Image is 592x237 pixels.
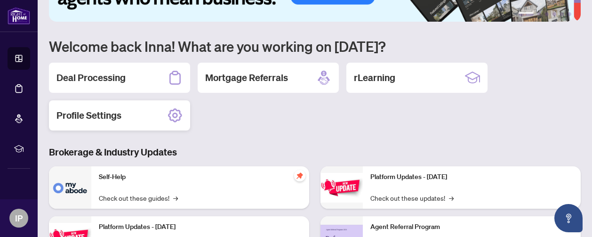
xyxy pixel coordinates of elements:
img: Platform Updates - June 23, 2025 [320,173,363,203]
span: → [449,193,454,203]
button: 2 [537,12,541,16]
h2: rLearning [354,71,395,84]
button: 3 [545,12,549,16]
span: pushpin [294,170,305,181]
button: 6 [568,12,571,16]
p: Self-Help [99,172,302,182]
button: 1 [519,12,534,16]
h3: Brokerage & Industry Updates [49,146,581,159]
button: Open asap [554,204,583,232]
p: Platform Updates - [DATE] [99,222,302,232]
p: Platform Updates - [DATE] [370,172,573,182]
h1: Welcome back Inna! What are you working on [DATE]? [49,37,581,55]
span: → [173,193,178,203]
h2: Profile Settings [56,109,121,122]
h2: Deal Processing [56,71,126,84]
p: Agent Referral Program [370,222,573,232]
img: Self-Help [49,166,91,209]
img: logo [8,7,30,25]
h2: Mortgage Referrals [205,71,288,84]
a: Check out these guides!→ [99,193,178,203]
a: Check out these updates!→ [370,193,454,203]
button: 5 [560,12,564,16]
button: 4 [552,12,556,16]
span: IP [15,212,23,225]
